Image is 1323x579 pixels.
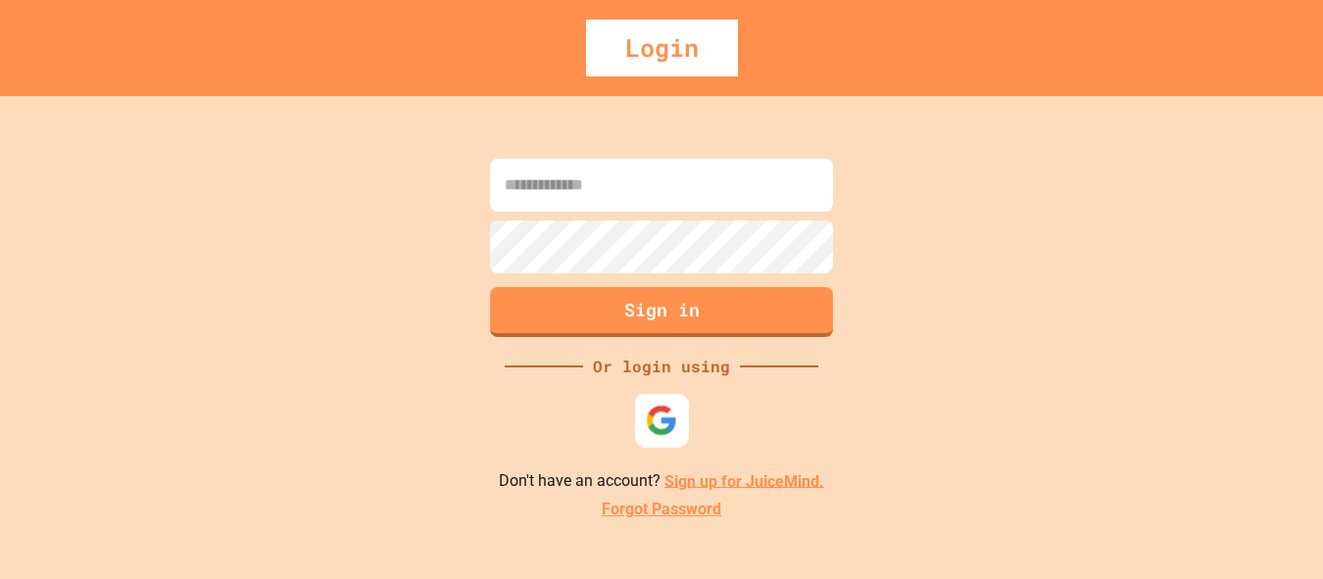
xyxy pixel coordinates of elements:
img: google-icon.svg [646,404,678,436]
button: Sign in [490,287,833,337]
div: Login [586,20,738,76]
a: Forgot Password [602,498,721,521]
div: Or login using [583,355,740,378]
a: Sign up for JuiceMind. [664,471,824,490]
p: Don't have an account? [499,469,824,494]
